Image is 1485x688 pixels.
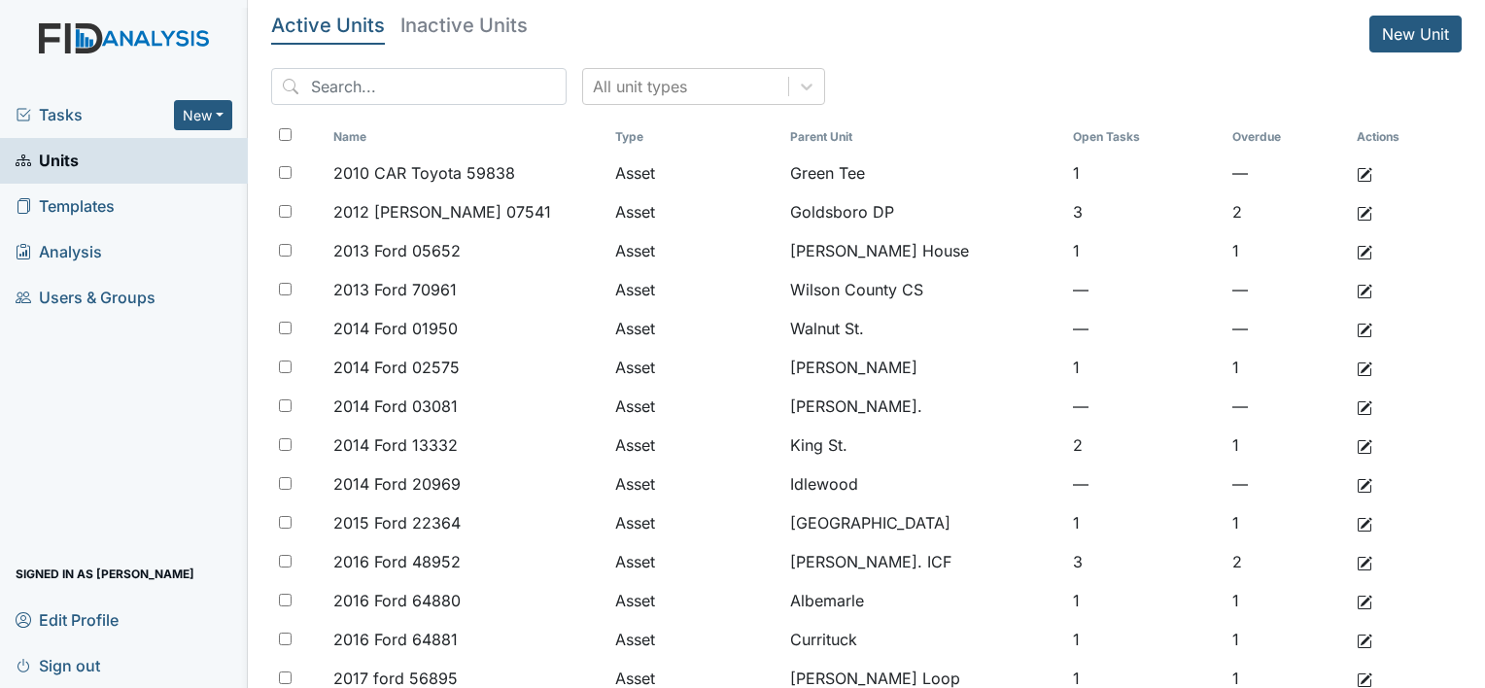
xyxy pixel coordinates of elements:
td: 1 [1225,348,1349,387]
td: 2 [1065,426,1226,464]
span: 2014 Ford 03081 [333,395,458,418]
span: Signed in as [PERSON_NAME] [16,559,194,589]
td: [PERSON_NAME] [782,348,1064,387]
th: Toggle SortBy [1065,120,1226,154]
td: Asset [607,620,782,659]
th: Toggle SortBy [607,120,782,154]
td: Asset [607,309,782,348]
td: Currituck [782,620,1064,659]
span: Analysis [16,237,102,267]
input: Toggle All Rows Selected [279,128,292,141]
span: 2012 [PERSON_NAME] 07541 [333,200,551,224]
td: [PERSON_NAME] House [782,231,1064,270]
td: — [1065,464,1226,503]
td: — [1225,387,1349,426]
td: 2 [1225,542,1349,581]
td: Goldsboro DP [782,192,1064,231]
td: [PERSON_NAME]. ICF [782,542,1064,581]
a: New Unit [1369,16,1462,52]
td: Asset [607,231,782,270]
span: 2014 Ford 20969 [333,472,461,496]
span: Sign out [16,650,100,680]
td: — [1225,154,1349,192]
td: 1 [1065,503,1226,542]
td: Asset [607,192,782,231]
th: Actions [1349,120,1446,154]
span: 2013 Ford 70961 [333,278,457,301]
td: Asset [607,348,782,387]
span: 2016 Ford 64881 [333,628,458,651]
td: — [1225,464,1349,503]
td: Asset [607,154,782,192]
td: Asset [607,542,782,581]
td: Albemarle [782,581,1064,620]
td: King St. [782,426,1064,464]
span: 2016 Ford 64880 [333,589,461,612]
td: — [1065,309,1226,348]
span: 2014 Ford 02575 [333,356,460,379]
td: — [1225,270,1349,309]
a: Tasks [16,103,174,126]
td: Asset [607,503,782,542]
td: Asset [607,270,782,309]
td: Asset [607,426,782,464]
th: Toggle SortBy [782,120,1064,154]
th: Toggle SortBy [326,120,607,154]
td: — [1065,387,1226,426]
span: 2014 Ford 01950 [333,317,458,340]
span: 2010 CAR Toyota 59838 [333,161,515,185]
h5: Active Units [271,16,385,35]
td: 1 [1225,503,1349,542]
span: 2013 Ford 05652 [333,239,461,262]
td: 2 [1225,192,1349,231]
td: 1 [1225,426,1349,464]
td: 3 [1065,192,1226,231]
td: [GEOGRAPHIC_DATA] [782,503,1064,542]
h5: Inactive Units [400,16,528,35]
span: 2016 Ford 48952 [333,550,461,573]
span: 2015 Ford 22364 [333,511,461,534]
td: 1 [1225,620,1349,659]
td: 1 [1065,348,1226,387]
input: Search... [271,68,567,105]
td: [PERSON_NAME]. [782,387,1064,426]
span: Units [16,146,79,176]
span: Users & Groups [16,283,155,313]
td: 1 [1225,581,1349,620]
td: 1 [1225,231,1349,270]
td: Asset [607,581,782,620]
td: — [1225,309,1349,348]
td: Walnut St. [782,309,1064,348]
button: New [174,100,232,130]
td: 3 [1065,542,1226,581]
td: Wilson County CS [782,270,1064,309]
td: 1 [1065,620,1226,659]
span: Edit Profile [16,604,119,635]
span: Templates [16,191,115,222]
div: All unit types [593,75,687,98]
td: Idlewood [782,464,1064,503]
td: 1 [1065,581,1226,620]
td: — [1065,270,1226,309]
td: Green Tee [782,154,1064,192]
td: Asset [607,464,782,503]
td: 1 [1065,231,1226,270]
td: Asset [607,387,782,426]
th: Toggle SortBy [1225,120,1349,154]
td: 1 [1065,154,1226,192]
span: 2014 Ford 13332 [333,433,458,457]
